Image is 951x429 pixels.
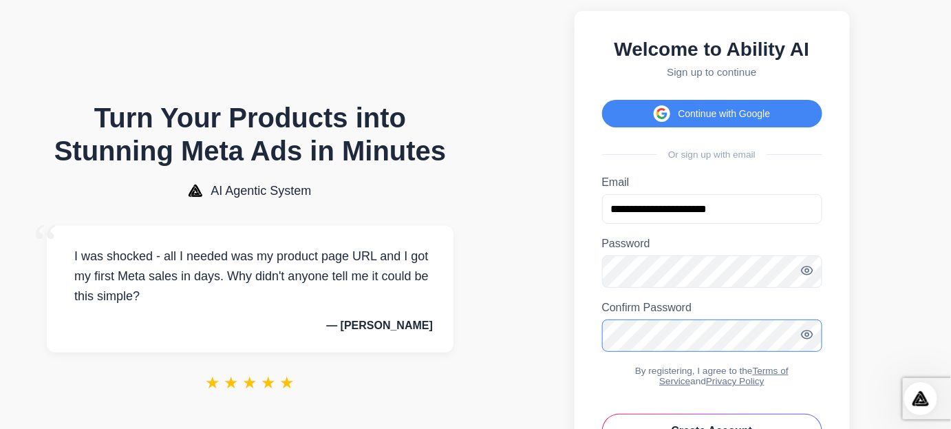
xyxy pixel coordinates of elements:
[67,320,433,332] p: — [PERSON_NAME]
[261,373,277,393] span: ★
[602,66,822,78] p: Sign up to continue
[47,101,453,167] h1: Turn Your Products into Stunning Meta Ads in Minutes
[904,382,937,415] iframe: Intercom live chat
[800,264,814,280] button: Toggle password visibility
[67,247,433,306] p: I was shocked - all I needed was my product page URL and I got my first Meta sales in days. Why d...
[602,302,822,314] label: Confirm Password
[211,184,311,198] span: AI Agentic System
[659,366,789,386] a: Terms of Service
[602,100,822,127] button: Continue with Google
[189,185,202,197] img: AI Agentic System Logo
[33,212,58,275] span: “
[706,376,765,386] a: Privacy Policy
[602,176,822,189] label: Email
[602,149,822,160] div: Or sign up with email
[243,373,258,393] span: ★
[224,373,239,393] span: ★
[602,366,822,386] div: By registering, I agree to the and
[800,328,814,344] button: Toggle password visibility
[280,373,295,393] span: ★
[206,373,221,393] span: ★
[602,238,822,250] label: Password
[602,39,822,61] h2: Welcome to Ability AI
